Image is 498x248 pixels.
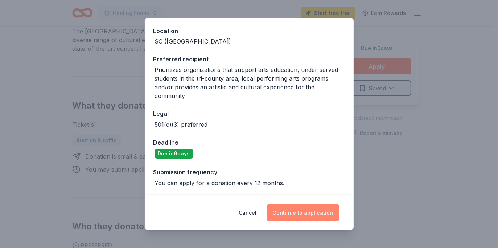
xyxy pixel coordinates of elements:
[155,179,285,187] div: You can apply for a donation every 12 months.
[153,167,345,177] div: Submission frequency
[239,204,257,221] button: Cancel
[153,109,345,118] div: Legal
[155,149,193,159] div: Due in 6 days
[267,204,339,221] button: Continue to application
[153,138,345,147] div: Deadline
[153,26,345,36] div: Location
[155,65,345,100] div: Prioritizes organizations that support arts education, under-served students in the tri-county ar...
[155,37,231,46] div: SC ([GEOGRAPHIC_DATA])
[155,120,208,129] div: 501(c)(3) preferred
[153,54,345,64] div: Preferred recipient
